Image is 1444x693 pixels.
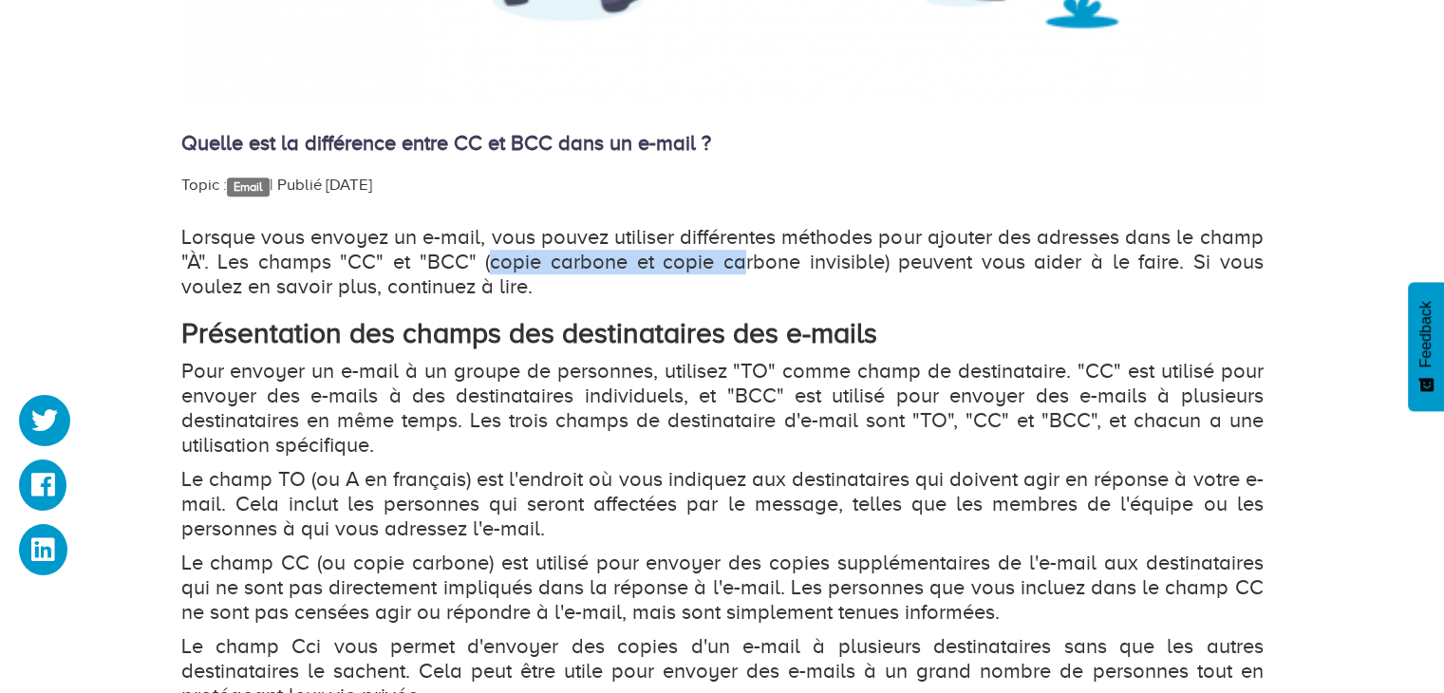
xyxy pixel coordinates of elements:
[1417,301,1435,367] span: Feedback
[181,225,1264,299] p: Lorsque vous envoyez un e-mail, vous pouvez utiliser différentes méthodes pour ajouter des adress...
[181,176,273,194] span: Topic : |
[181,551,1264,625] p: Le champ CC (ou copie carbone) est utilisé pour envoyer des copies supplémentaires de l'e-mail au...
[181,132,1264,155] h4: Quelle est la différence entre CC et BCC dans un e-mail ?
[181,359,1264,458] p: Pour envoyer un e-mail à un groupe de personnes, utilisez "TO" comme champ de destinataire. "CC" ...
[181,467,1264,541] p: Le champ TO (ou A en français) est l'endroit où vous indiquez aux destinataires qui doivent agir ...
[181,317,877,349] strong: Présentation des champs des destinataires des e-mails
[1408,282,1444,411] button: Feedback - Afficher l’enquête
[227,178,270,197] a: Email
[277,176,372,194] span: Publié [DATE]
